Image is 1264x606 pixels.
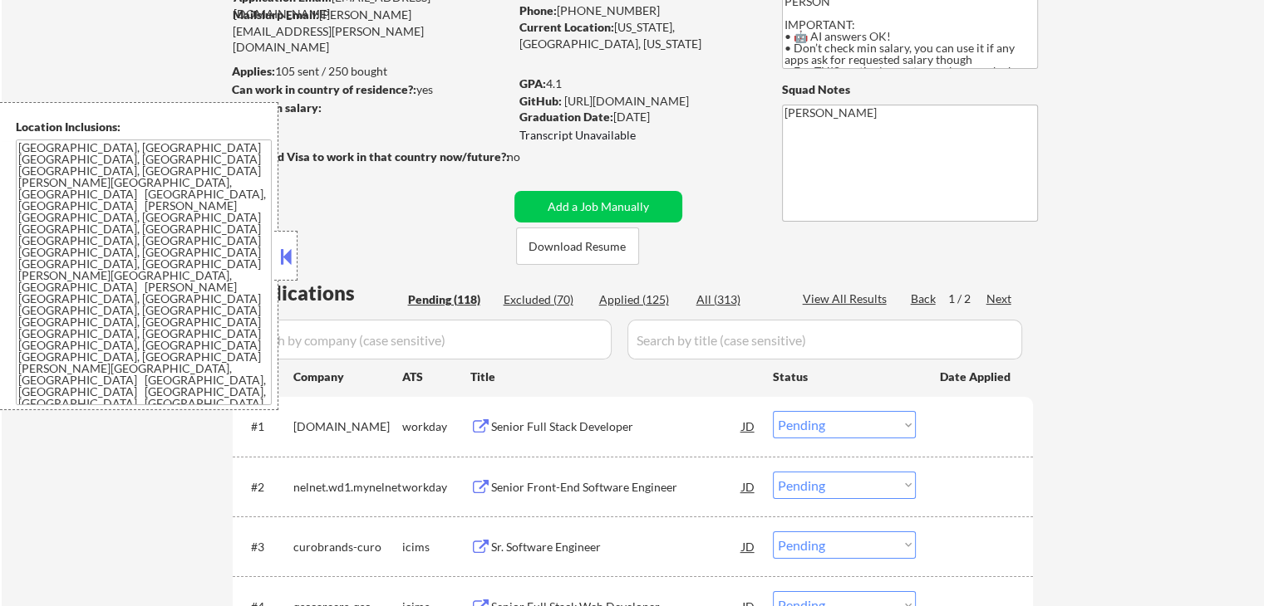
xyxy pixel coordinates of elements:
[948,291,986,307] div: 1 / 2
[519,20,614,34] strong: Current Location:
[293,539,402,555] div: curobrands-curo
[519,3,557,17] strong: Phone:
[232,64,275,78] strong: Applies:
[293,479,402,496] div: nelnet.wd1.mynelnet
[740,531,757,561] div: JD
[519,110,613,124] strong: Graduation Date:
[696,291,780,308] div: All (313)
[293,418,402,435] div: [DOMAIN_NAME]
[233,7,509,56] div: [PERSON_NAME][EMAIL_ADDRESS][PERSON_NAME][DOMAIN_NAME]
[519,109,755,125] div: [DATE]
[402,418,470,435] div: workday
[491,479,742,496] div: Senior Front-End Software Engineer
[233,149,509,164] strong: Will need Visa to work in that country now/future?:
[782,81,1038,98] div: Squad Notes
[408,291,491,308] div: Pending (118)
[232,81,504,98] div: yes
[986,291,1013,307] div: Next
[232,63,509,80] div: 105 sent / 250 bought
[233,7,319,22] strong: Mailslurp Email:
[519,76,757,92] div: 4.1
[599,291,682,308] div: Applied (125)
[507,149,554,165] div: no
[251,479,280,496] div: #2
[251,418,280,435] div: #1
[402,539,470,555] div: icims
[740,472,757,501] div: JD
[519,19,755,51] div: [US_STATE], [GEOGRAPHIC_DATA], [US_STATE]
[514,191,682,222] button: Add a Job Manually
[519,2,755,19] div: [PHONE_NUMBER]
[773,361,916,391] div: Status
[402,369,470,385] div: ATS
[238,320,612,359] input: Search by company (case sensitive)
[232,100,322,115] strong: Minimum salary:
[627,320,1022,359] input: Search by title (case sensitive)
[16,119,272,135] div: Location Inclusions:
[491,418,742,435] div: Senior Full Stack Developer
[238,283,402,303] div: Applications
[402,479,470,496] div: workday
[564,94,689,108] a: [URL][DOMAIN_NAME]
[740,411,757,441] div: JD
[516,227,639,265] button: Download Resume
[470,369,757,385] div: Title
[251,539,280,555] div: #3
[519,94,562,108] strong: GitHub:
[940,369,1013,385] div: Date Applied
[491,539,742,555] div: Sr. Software Engineer
[519,76,546,90] strong: GPA:
[504,291,587,308] div: Excluded (70)
[232,82,416,96] strong: Can work in country of residence?:
[293,369,402,385] div: Company
[911,291,937,307] div: Back
[803,291,892,307] div: View All Results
